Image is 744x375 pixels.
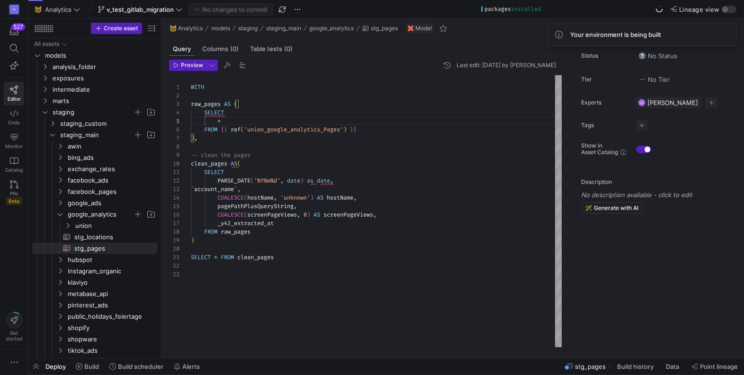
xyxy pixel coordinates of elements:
[6,197,22,205] span: Beta
[169,210,179,219] div: 16
[4,129,24,153] a: Monitor
[594,205,638,211] span: Generate with AI
[662,358,685,375] button: Data
[353,194,357,201] span: ,
[244,194,247,201] span: (
[45,6,72,13] span: Analytics
[231,126,241,133] span: ref
[34,41,59,47] div: All assets
[32,254,157,265] div: Press SPACE to select this row.
[105,358,168,375] button: Build scheduler
[307,211,310,218] span: )
[32,72,157,84] div: Press SPACE to select this row.
[247,194,274,201] span: hostName
[617,363,654,370] span: Build history
[68,288,156,299] span: metabase_api
[35,6,41,13] span: 🐱
[457,62,556,69] div: Last edit: [DATE] by [PERSON_NAME]
[32,50,157,61] div: Press SPACE to select this row.
[68,323,156,333] span: shopify
[221,253,234,261] span: FROM
[74,232,146,243] span: stg_locations​​​​​​​​​​
[32,209,157,220] div: Press SPACE to select this row.
[247,211,297,218] span: screenPageViews
[68,345,156,356] span: tiktok_ads
[581,202,643,214] button: Generate with AI
[224,126,227,133] span: {
[32,129,157,140] div: Press SPACE to select this row.
[5,167,23,173] span: Catalog
[581,99,628,106] span: Experts
[191,236,194,244] span: )
[191,100,221,108] span: raw_pages
[84,363,99,370] span: Build
[307,177,314,184] span: as
[191,253,211,261] span: SELECT
[511,5,541,13] span: installed
[32,311,157,322] div: Press SPACE to select this row.
[169,236,179,244] div: 19
[68,334,156,345] span: shopware
[300,177,304,184] span: )
[581,122,628,129] span: Tags
[32,277,157,288] div: Press SPACE to select this row.
[217,211,244,218] span: COALESCE
[221,228,251,235] span: raw_pages
[96,3,185,16] button: v_test_gitlab_migration
[32,95,157,106] div: Press SPACE to select this row.
[241,126,244,133] span: (
[4,153,24,176] a: Catalog
[415,25,432,32] span: Model
[350,126,353,133] span: }
[230,46,239,52] span: (0)
[238,25,258,32] span: staging
[217,194,244,201] span: COALESCE
[191,134,194,142] span: )
[581,142,618,156] span: Show in Asset Catalog
[217,202,294,210] span: pagePathPlusQueryString
[287,177,300,184] span: date
[323,211,373,218] span: screenPageViews
[636,50,680,62] button: No statusNo Status
[237,160,241,167] span: (
[10,191,18,196] span: PRs
[170,25,176,32] span: 🐱
[280,177,284,184] span: ,
[274,194,277,201] span: ,
[317,194,323,201] span: AS
[169,202,179,210] div: 15
[169,185,179,193] div: 13
[169,100,179,108] div: 3
[4,23,24,40] button: 527
[575,363,606,370] span: stg_pages
[53,96,156,106] span: marts
[169,134,179,142] div: 7
[169,60,206,71] button: Preview
[74,243,146,254] span: stg_pages​​​​​​​​​​
[194,134,197,142] span: ,
[194,185,234,193] span: account_name
[32,186,157,197] div: Press SPACE to select this row.
[647,99,698,106] span: [PERSON_NAME]
[32,152,157,163] div: Press SPACE to select this row.
[4,308,24,345] button: Getstarted
[204,228,217,235] span: FROM
[4,82,24,105] a: Editor
[32,38,157,50] div: Press SPACE to select this row.
[638,76,646,83] img: No tier
[68,209,133,220] span: google_analytics
[68,300,156,311] span: pinterest_ads
[68,164,156,174] span: exchange_rates
[68,152,156,163] span: bing_ads
[169,219,179,227] div: 17
[72,358,103,375] button: Build
[700,363,738,370] span: Point lineage
[53,73,156,84] span: exposures
[169,176,179,185] div: 12
[32,3,82,16] button: 🐱Analytics
[191,83,204,91] span: WITH
[6,330,22,341] span: Get started
[32,333,157,345] div: Press SPACE to select this row.
[191,160,227,167] span: clean_pages
[107,6,174,13] span: v_test_gitlab_migration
